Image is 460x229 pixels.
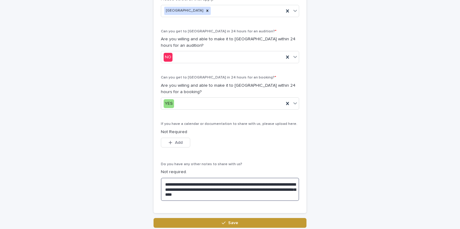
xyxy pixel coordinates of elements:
[161,162,242,166] span: Do you have any other notes to share with us?
[161,36,299,49] p: Are you willing and able to make it to [GEOGRAPHIC_DATA] within 24 hours for an audition?
[161,82,299,95] p: Are you willing and able to make it to [GEOGRAPHIC_DATA] within 24 hours for a booking?
[164,53,172,62] div: NO
[164,7,204,15] div: [GEOGRAPHIC_DATA]
[175,140,183,145] span: Add
[161,30,276,33] span: Can you get to [GEOGRAPHIC_DATA] in 24 hours for an audition?
[161,169,299,175] p: Not required.
[164,99,174,108] div: YES
[161,129,299,135] p: Not Required
[161,76,276,79] span: Can you get to [GEOGRAPHIC_DATA] in 24 hours for an booking?
[228,221,238,225] span: Save
[161,122,297,126] span: If you have a calendar or documentation to share with us, please upload here.
[161,138,190,147] button: Add
[154,218,306,228] button: Save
